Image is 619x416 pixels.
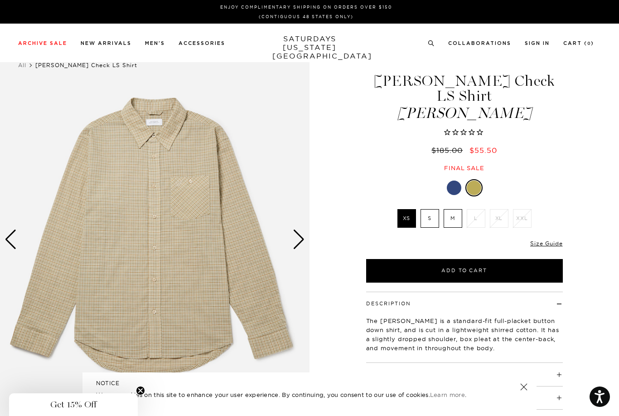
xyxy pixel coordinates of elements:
[81,41,131,46] a: New Arrivals
[35,62,137,69] span: [PERSON_NAME] Check LS Shirt
[365,128,564,137] span: Rated 0.0 out of 5 stars 0 reviews
[18,41,67,46] a: Archive Sale
[18,62,26,69] a: All
[293,230,305,250] div: Next slide
[96,379,523,387] h5: NOTICE
[365,164,564,172] div: Final sale
[444,209,462,228] label: M
[272,34,347,60] a: SATURDAYS[US_STATE][GEOGRAPHIC_DATA]
[22,13,590,20] p: (Contiguous 48 States Only)
[365,73,564,121] h1: [PERSON_NAME] Check LS Shirt
[448,41,511,46] a: Collaborations
[421,209,439,228] label: S
[96,390,491,399] p: We use cookies on this site to enhance your user experience. By continuing, you consent to our us...
[5,230,17,250] div: Previous slide
[587,42,591,46] small: 0
[397,209,416,228] label: XS
[366,259,563,283] button: Add to Cart
[366,301,411,306] button: Description
[563,41,594,46] a: Cart (0)
[530,240,562,247] a: Size Guide
[9,393,138,416] div: Get 15% OffClose teaser
[365,106,564,121] span: [PERSON_NAME]
[179,41,225,46] a: Accessories
[366,316,563,352] p: The [PERSON_NAME] is a standard-fit full-placket button down shirt, and is cut in a lightweight s...
[22,4,590,10] p: Enjoy Complimentary Shipping on Orders Over $150
[469,146,497,155] span: $55.50
[431,146,466,155] del: $185.00
[145,41,165,46] a: Men's
[430,391,465,398] a: Learn more
[50,399,97,410] span: Get 15% Off
[525,41,550,46] a: Sign In
[136,386,145,395] button: Close teaser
